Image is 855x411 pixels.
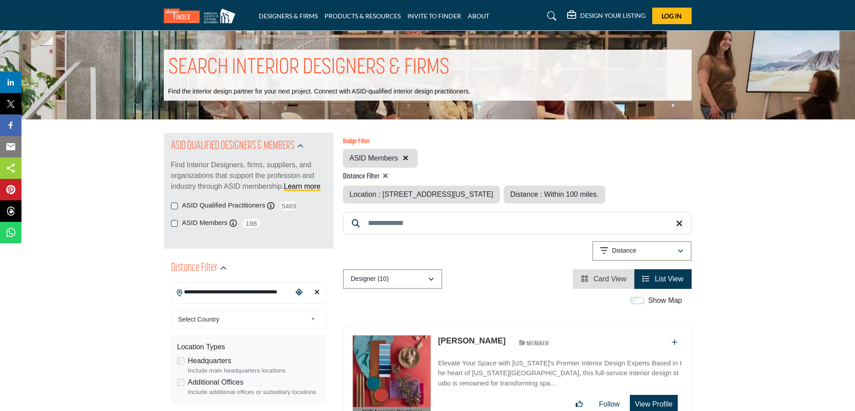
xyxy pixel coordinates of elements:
[343,138,418,146] h6: Badge Filter
[164,8,240,23] img: Site Logo
[279,200,299,212] span: 5469
[325,12,401,20] a: PRODUCTS & RESOURCES
[177,342,320,352] div: Location Types
[592,241,692,261] button: Distance
[284,182,321,190] a: Learn more
[350,191,493,198] span: Location : [STREET_ADDRESS][US_STATE]
[343,269,442,289] button: Designer (10)
[188,377,244,388] label: Additional Offices
[662,12,682,20] span: Log In
[407,12,461,20] a: INVITE TO FINDER
[634,269,691,289] li: List View
[351,275,389,284] p: Designer (10)
[514,337,554,348] img: ASID Members Badge Icon
[171,203,178,209] input: ASID Qualified Practitioners checkbox
[567,11,646,21] div: DESIGN YOUR LISTING
[438,336,505,345] a: [PERSON_NAME]
[652,8,692,24] button: Log In
[594,275,627,283] span: Card View
[671,339,678,346] a: Add To List
[188,356,231,366] label: Headquarters
[573,269,634,289] li: Card View
[343,172,606,181] h4: Distance Filter
[648,295,682,306] label: Show Map
[171,138,295,154] h2: ASID QUALIFIED DESIGNERS & MEMBERS
[168,87,470,96] p: Find the interior design partner for your next project. Connect with ASID-qualified interior desi...
[438,335,505,347] p: Annie Leslau
[171,260,218,276] h2: Distance Filter
[642,275,683,283] a: View List
[539,9,562,23] a: Search
[182,200,265,211] label: ASID Qualified Practitioners
[178,314,307,325] span: Select Country
[343,212,692,234] input: Search Keyword
[259,12,318,20] a: DESIGNERS & FIRMS
[171,160,326,192] p: Find Interior Designers, firms, suppliers, and organizations that support the profession and indu...
[188,388,320,397] div: Include additional offices or subsidiary locations
[171,284,292,301] input: Search Location
[580,12,646,20] h5: DESIGN YOUR LISTING
[468,12,489,20] a: ABOUT
[168,54,449,82] h1: SEARCH INTERIOR DESIGNERS & FIRMS
[241,218,261,229] span: 188
[310,283,324,302] div: Clear search location
[353,335,431,407] img: Annie Leslau
[188,366,320,375] div: Include main headquarters locations
[510,191,598,198] span: Distance : Within 100 miles.
[612,246,636,255] p: Distance
[292,283,306,302] div: Choose your current location
[182,218,228,228] label: ASID Members
[171,220,178,227] input: Selected ASID Members checkbox
[350,153,398,164] span: ASID Members
[438,353,682,389] a: Elevate Your Space with [US_STATE]'s Premier Interior Design Experts Based in the heart of [US_ST...
[581,275,626,283] a: View Card
[655,275,684,283] span: List View
[438,358,682,389] p: Elevate Your Space with [US_STATE]'s Premier Interior Design Experts Based in the heart of [US_ST...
